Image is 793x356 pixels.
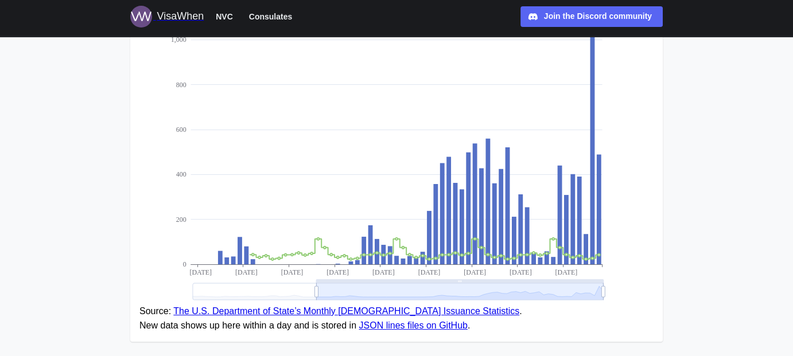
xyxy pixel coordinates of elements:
[171,36,186,44] text: 1,000
[176,170,186,178] text: 400
[544,10,652,23] div: Join the Discord community
[555,268,577,276] text: [DATE]
[249,10,292,24] span: Consulates
[326,268,349,276] text: [DATE]
[130,6,152,28] img: Logo for VisaWhen
[183,260,186,268] text: 0
[372,268,395,276] text: [DATE]
[176,80,186,88] text: 800
[139,304,654,333] figcaption: Source: . New data shows up here within a day and is stored in .
[157,9,204,25] div: VisaWhen
[510,268,532,276] text: [DATE]
[130,6,204,28] a: Logo for VisaWhen VisaWhen
[176,215,186,223] text: 200
[464,268,486,276] text: [DATE]
[189,268,212,276] text: [DATE]
[281,268,304,276] text: [DATE]
[176,126,186,134] text: 600
[244,9,297,24] button: Consulates
[211,9,238,24] button: NVC
[359,320,467,330] a: JSON lines files on GitHub
[418,268,441,276] text: [DATE]
[520,6,663,27] a: Join the Discord community
[173,306,519,316] a: The U.S. Department of State’s Monthly [DEMOGRAPHIC_DATA] Issuance Statistics
[235,268,258,276] text: [DATE]
[216,10,233,24] span: NVC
